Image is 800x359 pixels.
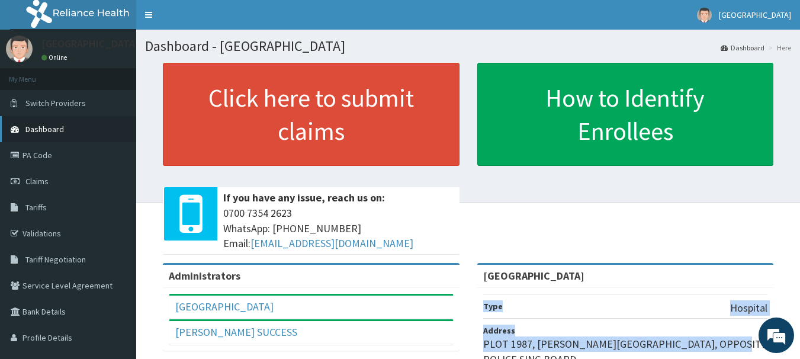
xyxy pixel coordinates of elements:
[25,254,86,265] span: Tariff Negotiation
[766,43,791,53] li: Here
[145,39,791,54] h1: Dashboard - [GEOGRAPHIC_DATA]
[697,8,712,23] img: User Image
[477,63,774,166] a: How to Identify Enrollees
[223,191,385,204] b: If you have any issue, reach us on:
[483,325,515,336] b: Address
[483,269,584,283] strong: [GEOGRAPHIC_DATA]
[25,98,86,108] span: Switch Providers
[719,9,791,20] span: [GEOGRAPHIC_DATA]
[41,53,70,62] a: Online
[25,124,64,134] span: Dashboard
[25,202,47,213] span: Tariffs
[175,300,274,313] a: [GEOGRAPHIC_DATA]
[721,43,764,53] a: Dashboard
[41,39,139,49] p: [GEOGRAPHIC_DATA]
[730,300,767,316] p: Hospital
[250,236,413,250] a: [EMAIL_ADDRESS][DOMAIN_NAME]
[163,63,460,166] a: Click here to submit claims
[223,206,454,251] span: 0700 7354 2623 WhatsApp: [PHONE_NUMBER] Email:
[6,36,33,62] img: User Image
[25,176,49,187] span: Claims
[169,269,240,283] b: Administrators
[483,301,503,312] b: Type
[175,325,297,339] a: [PERSON_NAME] SUCCESS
